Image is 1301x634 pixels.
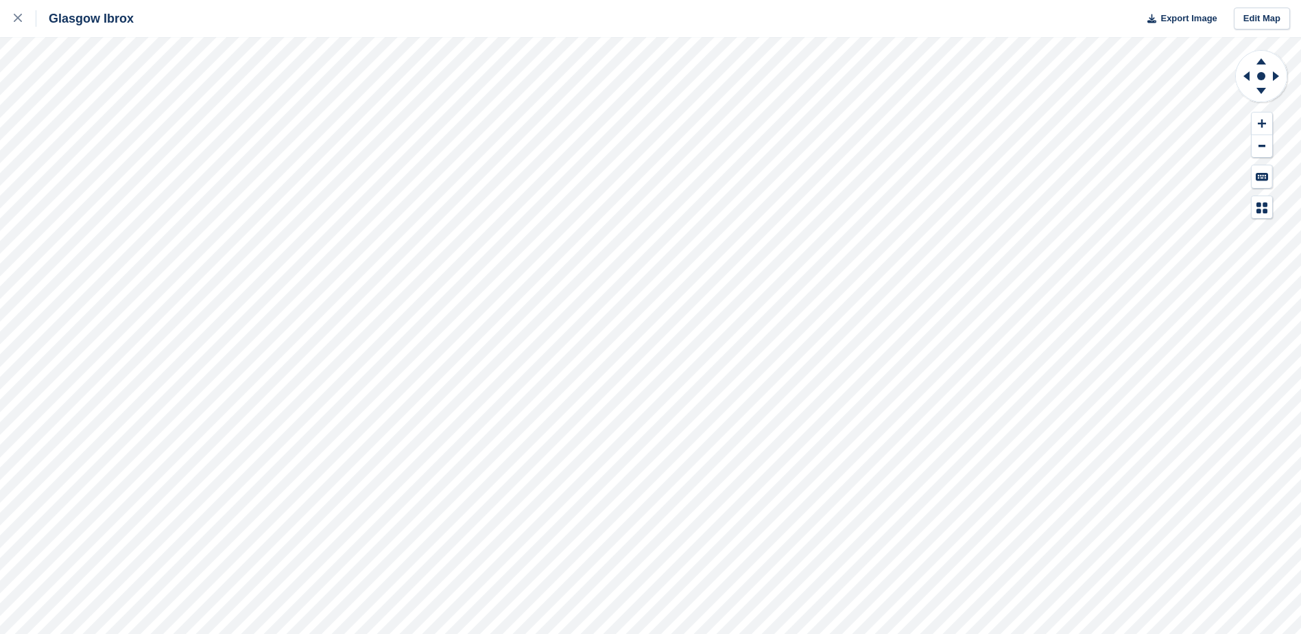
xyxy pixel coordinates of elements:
[1139,8,1217,30] button: Export Image
[1234,8,1290,30] a: Edit Map
[36,10,134,27] div: Glasgow Ibrox
[1252,165,1272,188] button: Keyboard Shortcuts
[1160,12,1217,25] span: Export Image
[1252,113,1272,135] button: Zoom In
[1252,135,1272,158] button: Zoom Out
[1252,196,1272,219] button: Map Legend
